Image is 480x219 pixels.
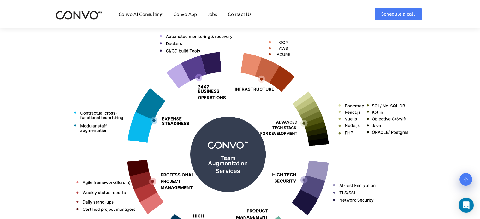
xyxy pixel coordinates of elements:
a: Jobs [208,12,217,17]
a: Convo App [173,12,197,17]
a: Schedule a call [375,8,421,20]
div: Open Intercom Messenger [459,198,474,213]
a: Contact Us [228,12,252,17]
a: Convo AI Consulting [119,12,163,17]
img: logo_2.png [56,10,102,20]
